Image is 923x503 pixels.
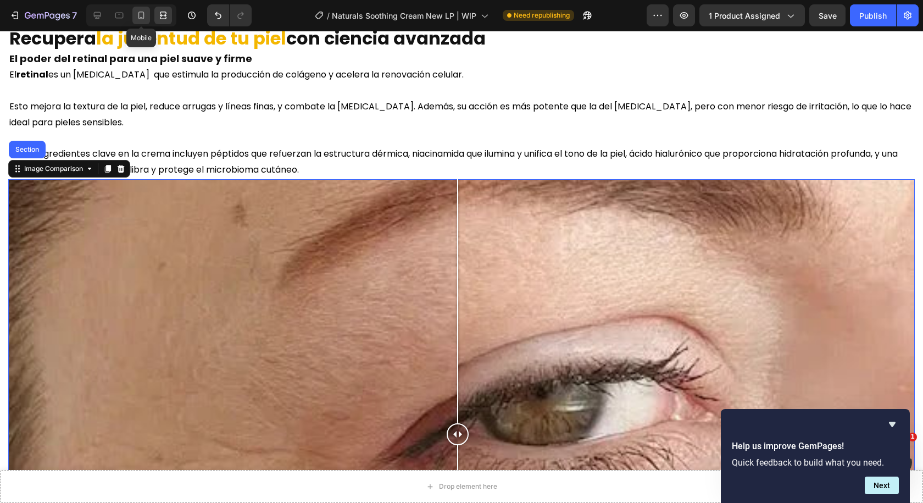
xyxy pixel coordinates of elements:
[4,4,82,26] button: 7
[514,10,570,20] span: Need republishing
[8,20,915,35] h2: El poder del retinal para una piel suave y firme
[809,4,846,26] button: Save
[732,440,899,453] h2: Help us improve GemPages!
[850,4,896,26] button: Publish
[16,37,48,50] strong: retinal
[819,11,837,20] span: Save
[709,10,780,21] span: 1 product assigned
[9,68,914,100] p: Esto mejora la textura de la piel, reduce arrugas y líneas finas, y combate la [MEDICAL_DATA]. Ad...
[207,4,252,26] div: Undo/Redo
[732,418,899,494] div: Help us improve GemPages!
[9,36,914,52] p: El es un [MEDICAL_DATA] que estimula la producción de colágeno y acelera la renovación celular.
[732,457,899,468] p: Quick feedback to build what you need.
[22,133,85,143] div: Image Comparison
[865,477,899,494] button: Next question
[439,451,497,460] div: Drop element here
[9,115,914,147] p: Otros ingredientes clave en la crema incluyen péptidos que refuerzan la estructura dérmica, niaci...
[332,10,476,21] span: Naturals Soothing Cream New LP | WIP
[72,9,77,22] p: 7
[13,115,41,122] div: Section
[886,418,899,431] button: Hide survey
[859,10,887,21] div: Publish
[327,10,330,21] span: /
[699,4,805,26] button: 1 product assigned
[908,433,917,441] span: 1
